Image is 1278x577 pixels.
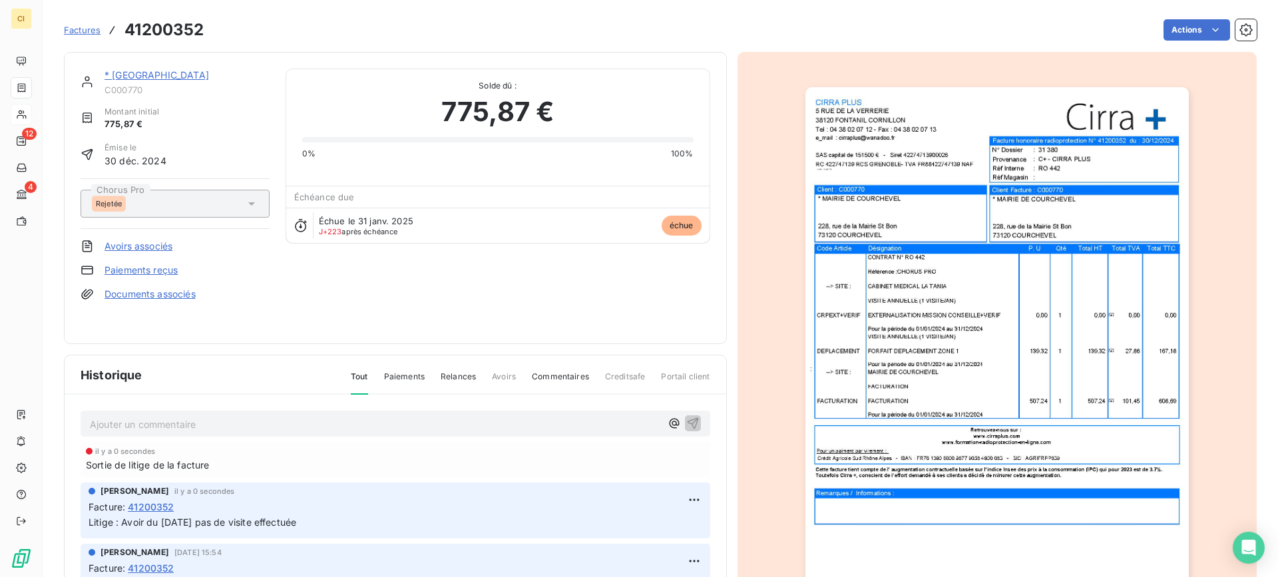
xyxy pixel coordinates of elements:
span: 4 [25,181,37,193]
span: C000770 [105,85,270,95]
span: après échéance [319,228,398,236]
span: Échue le 31 janv. 2025 [319,216,413,226]
span: Émise le [105,142,166,154]
span: Historique [81,366,142,384]
span: échue [662,216,702,236]
span: J+223 [319,227,342,236]
span: il y a 0 secondes [174,487,235,495]
span: 0% [302,148,316,160]
button: Actions [1164,19,1230,41]
span: 41200352 [128,561,174,575]
span: Solde dû : [302,80,694,92]
span: Échéance due [294,192,355,202]
span: [PERSON_NAME] [101,485,169,497]
a: * [GEOGRAPHIC_DATA] [105,69,209,81]
span: Montant initial [105,106,159,118]
span: Litige : Avoir du [DATE] pas de visite effectuée [89,516,296,528]
span: Facture : [89,500,125,514]
span: il y a 0 secondes [95,447,156,455]
span: Portail client [661,371,710,393]
a: Paiements reçus [105,264,178,277]
span: Relances [441,371,476,393]
span: Facture : [89,561,125,575]
div: Open Intercom Messenger [1233,532,1265,564]
a: Factures [64,23,101,37]
span: Avoirs [492,371,516,393]
span: 12 [22,128,37,140]
div: CI [11,8,32,29]
img: Logo LeanPay [11,548,32,569]
span: Factures [64,25,101,35]
h3: 41200352 [124,18,204,42]
a: Avoirs associés [105,240,172,253]
span: Creditsafe [605,371,646,393]
span: 41200352 [128,500,174,514]
span: 775,87 € [105,118,159,131]
span: 30 déc. 2024 [105,154,166,168]
span: [PERSON_NAME] [101,546,169,558]
span: 775,87 € [441,92,554,132]
span: Sortie de litige de la facture [86,458,210,472]
a: Documents associés [105,288,196,301]
span: Tout [351,371,368,395]
span: 100% [671,148,694,160]
span: [DATE] 15:54 [174,548,222,556]
span: Rejetée [96,200,122,208]
span: Commentaires [532,371,589,393]
span: Paiements [384,371,425,393]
